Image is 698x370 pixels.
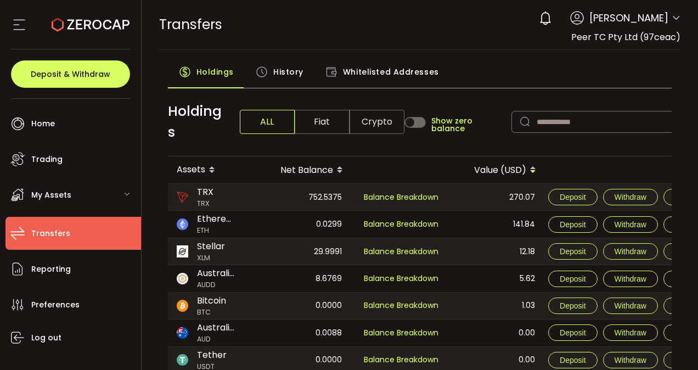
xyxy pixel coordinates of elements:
[603,189,658,205] button: Withdraw
[197,212,235,226] span: Ethereum
[589,10,668,25] span: [PERSON_NAME]
[560,274,586,283] span: Deposit
[177,354,188,366] img: usdt_portfolio.svg
[31,226,70,242] span: Transfers
[177,300,188,311] img: btc_portfolio.svg
[448,293,544,318] div: 1.03
[197,307,226,318] span: BTC
[273,61,303,83] span: History
[364,300,438,311] span: Balance Breakdown
[159,15,222,34] span: Transfers
[197,253,225,264] span: XLM
[197,334,235,345] span: AUD
[548,271,597,287] button: Deposit
[31,70,110,78] span: Deposit & Withdraw
[168,101,222,143] span: Holdings
[295,110,350,134] span: Fiat
[560,193,586,201] span: Deposit
[615,220,646,229] span: Withdraw
[31,330,61,346] span: Log out
[364,192,438,203] span: Balance Breakdown
[560,301,586,310] span: Deposit
[350,110,404,134] span: Crypto
[197,186,213,199] span: TRX
[603,243,658,260] button: Withdraw
[343,61,439,83] span: Whitelisted Addresses
[197,294,226,307] span: Bitcoin
[570,251,698,370] iframe: Chat Widget
[364,246,438,257] span: Balance Breakdown
[364,327,438,338] span: Balance Breakdown
[615,247,646,256] span: Withdraw
[31,152,63,167] span: Trading
[603,216,658,233] button: Withdraw
[31,297,80,313] span: Preferences
[448,184,544,210] div: 270.07
[255,161,352,180] div: Net Balance
[177,245,188,257] img: xlm_portfolio.png
[615,193,646,201] span: Withdraw
[197,240,225,253] span: Stellar
[196,61,234,83] span: Holdings
[548,243,597,260] button: Deposit
[177,218,188,230] img: eth_portfolio.svg
[364,273,438,284] span: Balance Breakdown
[197,267,235,280] span: Australian Digital Dollar (ERC20)
[240,110,295,134] span: ALL
[560,356,586,365] span: Deposit
[548,298,597,314] button: Deposit
[548,324,597,341] button: Deposit
[11,60,130,88] button: Deposit & Withdraw
[177,273,188,284] img: zuPXiwguUFiBOIQyqLOiXsnnNitlx7q4LCwEbLHADjIpTka+Lip0HH8D0VTrd02z+wEAAAAASUVORK5CYII=
[560,328,586,337] span: Deposit
[448,265,544,292] div: 5.62
[560,247,586,256] span: Deposit
[448,211,544,238] div: 141.84
[255,319,351,346] div: 0.0088
[560,220,586,229] span: Deposit
[571,31,680,43] span: Peer TC Pty Ltd (97ceac)
[548,352,597,368] button: Deposit
[31,187,71,203] span: My Assets
[168,161,255,180] div: Assets
[255,293,351,318] div: 0.0000
[197,280,235,290] span: AUDD
[364,354,438,365] span: Balance Breakdown
[448,161,545,180] div: Value (USD)
[31,261,71,277] span: Reporting
[197,199,213,209] span: TRX
[448,238,544,264] div: 12.18
[177,327,188,339] img: aud_portfolio.svg
[548,189,597,205] button: Deposit
[197,321,235,334] span: Australian Dollar
[448,319,544,346] div: 0.00
[431,117,506,132] span: Show zero balance
[255,265,351,292] div: 8.6769
[255,211,351,238] div: 0.0299
[548,216,597,233] button: Deposit
[255,184,351,210] div: 752.5375
[177,192,188,203] img: trx_portfolio.png
[197,349,227,362] span: Tether
[197,226,235,236] span: ETH
[364,218,438,229] span: Balance Breakdown
[31,116,55,132] span: Home
[255,238,351,264] div: 29.9991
